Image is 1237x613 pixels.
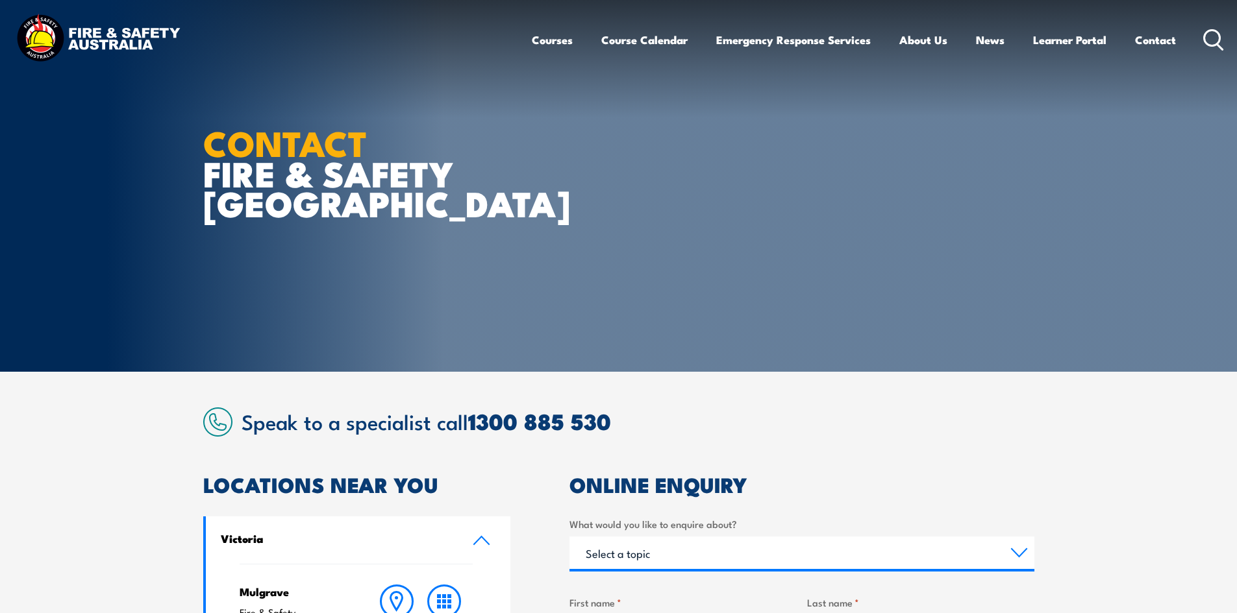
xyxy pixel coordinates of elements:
[206,516,511,564] a: Victoria
[601,23,688,57] a: Course Calendar
[569,475,1034,493] h2: ONLINE ENQUIRY
[203,115,368,169] strong: CONTACT
[1033,23,1106,57] a: Learner Portal
[203,475,511,493] h2: LOCATIONS NEAR YOU
[532,23,573,57] a: Courses
[976,23,1005,57] a: News
[203,127,524,218] h1: FIRE & SAFETY [GEOGRAPHIC_DATA]
[569,595,797,610] label: First name
[242,409,1034,433] h2: Speak to a specialist call
[240,584,348,599] h4: Mulgrave
[221,531,453,546] h4: Victoria
[468,403,611,438] a: 1300 885 530
[807,595,1034,610] label: Last name
[1135,23,1176,57] a: Contact
[899,23,947,57] a: About Us
[569,516,1034,531] label: What would you like to enquire about?
[716,23,871,57] a: Emergency Response Services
